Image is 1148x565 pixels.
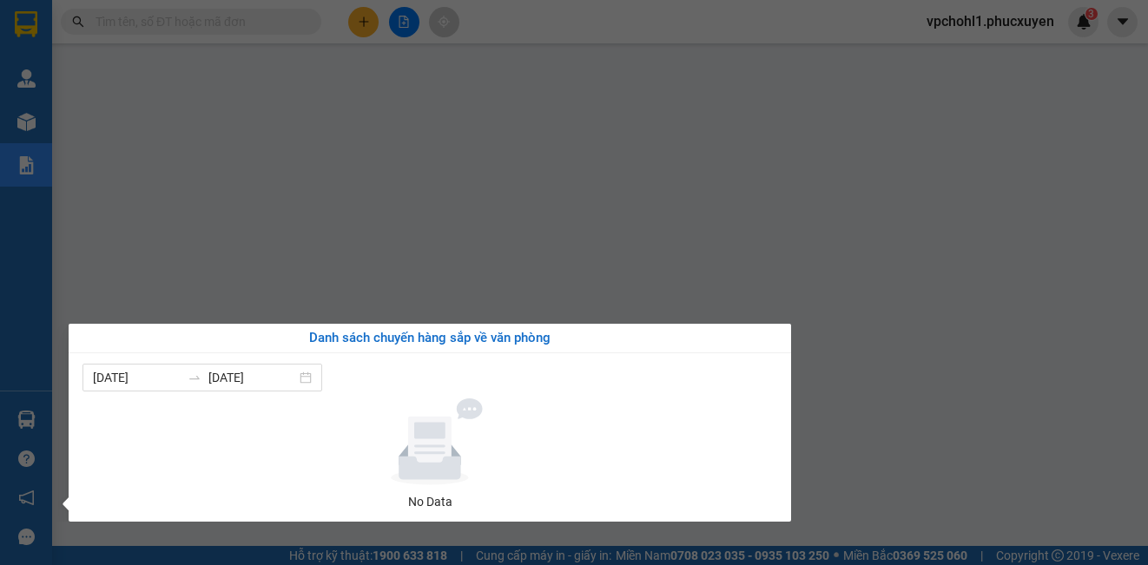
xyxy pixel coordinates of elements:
div: Danh sách chuyến hàng sắp về văn phòng [82,328,777,349]
span: to [188,371,201,384]
div: No Data [89,492,770,511]
input: Từ ngày [93,368,181,387]
span: swap-right [188,371,201,384]
input: Đến ngày [208,368,296,387]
